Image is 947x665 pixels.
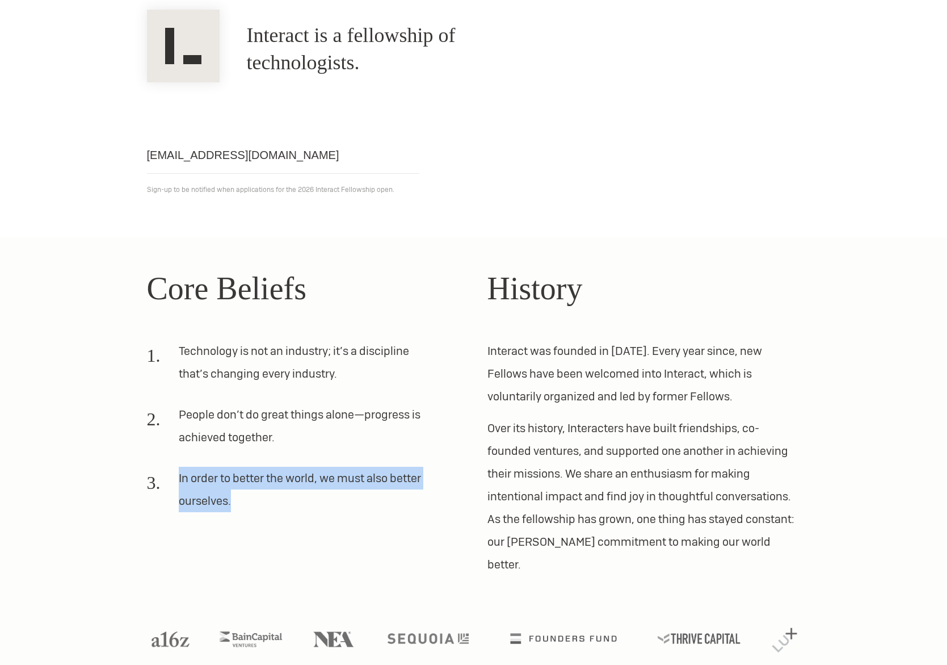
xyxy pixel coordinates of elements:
img: Sequoia logo [388,633,469,644]
li: In order to better the world, we must also better ourselves. [147,467,433,521]
img: Bain Capital Ventures logo [220,631,282,647]
img: Founders Fund logo [510,633,616,644]
h2: Core Beliefs [147,265,460,312]
h1: Interact is a fellowship of technologists. [247,22,553,77]
p: Sign-up to be notified when applications for the 2026 Interact Fellowship open. [147,183,801,196]
img: NEA logo [313,631,354,647]
p: Interact was founded in [DATE]. Every year since, new Fellows have been welcomed into Interact, w... [487,340,801,408]
img: Lux Capital logo [772,628,797,653]
p: Over its history, Interacters have built friendships, co-founded ventures, and supported one anot... [487,417,801,576]
h2: History [487,265,801,312]
img: Thrive Capital logo [658,633,740,644]
li: People don’t do great things alone—progress is achieved together. [147,403,433,458]
img: Interact Logo [147,10,220,82]
li: Technology is not an industry; it’s a discipline that’s changing every industry. [147,340,433,394]
img: A16Z logo [151,631,189,647]
input: Email address... [147,137,419,174]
